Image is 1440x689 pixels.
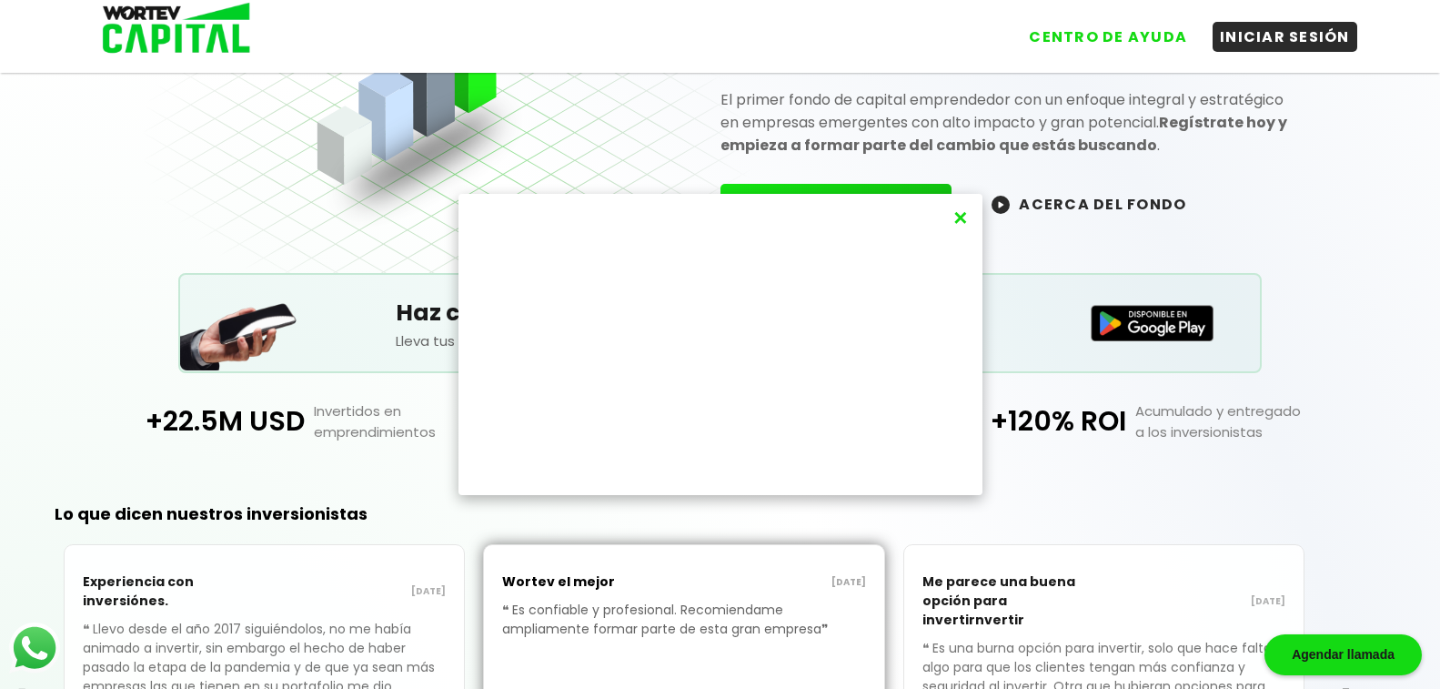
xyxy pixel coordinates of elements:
[466,201,975,488] iframe: YouTube video player
[1264,634,1422,675] div: Agendar llamada
[1213,22,1357,52] button: INICIAR SESIÓN
[1003,8,1194,52] a: CENTRO DE AYUDA
[1194,8,1357,52] a: INICIAR SESIÓN
[9,623,60,674] img: logos_whatsapp-icon.242b2217.svg
[948,203,972,233] button: ×
[1022,22,1194,52] button: CENTRO DE AYUDA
